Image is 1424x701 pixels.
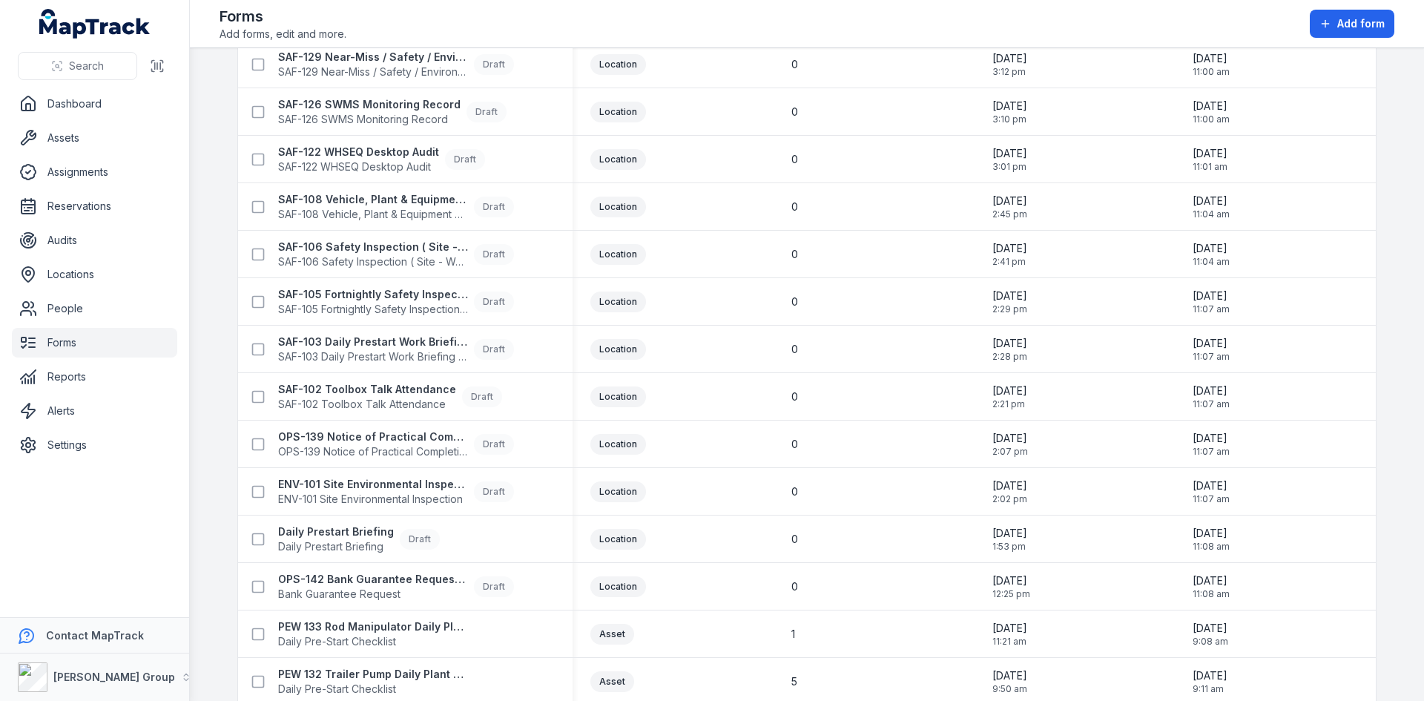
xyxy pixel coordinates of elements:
[278,287,514,317] a: SAF-105 Fortnightly Safety Inspection (Yard)SAF-105 Fortnightly Safety Inspection (Yard)Draft
[1193,588,1230,600] span: 11:08 am
[1193,668,1227,683] span: [DATE]
[992,99,1027,125] time: 6/2/2025, 3:10:11 PM
[474,339,514,360] div: Draft
[1193,113,1230,125] span: 11:00 am
[278,240,468,254] strong: SAF-106 Safety Inspection ( Site - Weekly )
[278,492,468,507] span: ENV-101 Site Environmental Inspection
[1193,256,1230,268] span: 11:04 am
[1193,51,1230,78] time: 6/24/2025, 11:00:40 AM
[590,671,634,692] div: Asset
[992,51,1027,78] time: 6/2/2025, 3:12:08 PM
[46,629,144,642] strong: Contact MapTrack
[590,386,646,407] div: Location
[278,50,514,79] a: SAF-129 Near-Miss / Safety / Environmental Concern Notification Form V1.0SAF-129 Near-Miss / Safe...
[992,573,1030,600] time: 6/2/2025, 12:25:55 PM
[12,396,177,426] a: Alerts
[278,477,468,492] strong: ENV-101 Site Environmental Inspection
[53,671,175,683] strong: [PERSON_NAME] Group
[1193,208,1230,220] span: 11:04 am
[791,437,798,452] span: 0
[791,105,798,119] span: 0
[992,526,1027,541] span: [DATE]
[1193,146,1227,173] time: 6/24/2025, 11:01:15 AM
[278,335,468,349] strong: SAF-103 Daily Prestart Work Briefing Attendance Register
[1193,99,1230,113] span: [DATE]
[278,572,468,587] strong: OPS-142 Bank Guarantee Request Form (HSBC)
[992,256,1027,268] span: 2:41 pm
[992,289,1027,315] time: 6/2/2025, 2:29:59 PM
[278,524,440,554] a: Daily Prestart BriefingDaily Prestart BriefingDraft
[1193,621,1228,636] span: [DATE]
[474,54,514,75] div: Draft
[992,303,1027,315] span: 2:29 pm
[278,430,514,459] a: OPS-139 Notice of Practical CompletionOPS-139 Notice of Practical CompletionDraft
[992,194,1027,220] time: 6/2/2025, 2:45:51 PM
[1193,194,1230,220] time: 6/24/2025, 11:04:23 AM
[12,226,177,255] a: Audits
[474,292,514,312] div: Draft
[1193,351,1230,363] span: 11:07 am
[18,52,137,80] button: Search
[992,146,1027,173] time: 6/2/2025, 3:01:09 PM
[791,484,798,499] span: 0
[12,328,177,358] a: Forms
[992,668,1027,695] time: 5/21/2025, 9:50:31 AM
[220,27,346,42] span: Add forms, edit and more.
[590,102,646,122] div: Location
[590,529,646,550] div: Location
[474,434,514,455] div: Draft
[992,336,1027,363] time: 6/2/2025, 2:28:30 PM
[278,240,514,269] a: SAF-106 Safety Inspection ( Site - Weekly )SAF-106 Safety Inspection ( Site - Weekly )Draft
[992,636,1027,648] span: 11:21 am
[474,576,514,597] div: Draft
[1193,446,1230,458] span: 11:07 am
[1193,241,1230,268] time: 6/24/2025, 11:04:34 AM
[12,260,177,289] a: Locations
[278,572,514,602] a: OPS-142 Bank Guarantee Request Form (HSBC)Bank Guarantee RequestDraft
[1193,668,1227,695] time: 8/11/2025, 9:11:08 AM
[278,397,456,412] span: SAF-102 Toolbox Talk Attendance
[467,102,507,122] div: Draft
[278,145,485,174] a: SAF-122 WHSEQ Desktop AuditSAF-122 WHSEQ Desktop AuditDraft
[1193,289,1230,315] time: 6/24/2025, 11:07:00 AM
[12,294,177,323] a: People
[278,477,514,507] a: ENV-101 Site Environmental InspectionENV-101 Site Environmental InspectionDraft
[791,294,798,309] span: 0
[590,434,646,455] div: Location
[590,339,646,360] div: Location
[1193,99,1230,125] time: 6/24/2025, 11:00:51 AM
[278,97,507,127] a: SAF-126 SWMS Monitoring RecordSAF-126 SWMS Monitoring RecordDraft
[1193,636,1228,648] span: 9:08 am
[791,627,795,642] span: 1
[992,431,1028,458] time: 6/2/2025, 2:07:28 PM
[992,621,1027,636] span: [DATE]
[278,192,514,222] a: SAF-108 Vehicle, Plant & Equipment Damage - Incident Report and Investigation FormSAF-108 Vehicle...
[992,398,1027,410] span: 2:21 pm
[39,9,151,39] a: MapTrack
[474,197,514,217] div: Draft
[1193,478,1230,505] time: 6/24/2025, 11:07:58 AM
[992,683,1027,695] span: 9:50 am
[791,674,797,689] span: 5
[400,529,440,550] div: Draft
[278,539,394,554] span: Daily Prestart Briefing
[278,145,439,159] strong: SAF-122 WHSEQ Desktop Audit
[791,579,798,594] span: 0
[1193,384,1230,398] span: [DATE]
[590,292,646,312] div: Location
[278,667,468,697] a: PEW 132 Trailer Pump Daily Plant Pre-StartDaily Pre-Start Checklist
[590,624,634,645] div: Asset
[1193,526,1230,553] time: 6/24/2025, 11:08:43 AM
[12,362,177,392] a: Reports
[69,59,104,73] span: Search
[1310,10,1394,38] button: Add form
[12,430,177,460] a: Settings
[1193,241,1230,256] span: [DATE]
[278,159,439,174] span: SAF-122 WHSEQ Desktop Audit
[992,384,1027,398] span: [DATE]
[278,65,468,79] span: SAF-129 Near-Miss / Safety / Environmental Concern Notification Form V1.0
[278,619,468,649] a: PEW 133 Rod Manipulator Daily Plant Pre-StartDaily Pre-Start Checklist
[992,526,1027,553] time: 6/2/2025, 1:53:13 PM
[1193,336,1230,351] span: [DATE]
[590,149,646,170] div: Location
